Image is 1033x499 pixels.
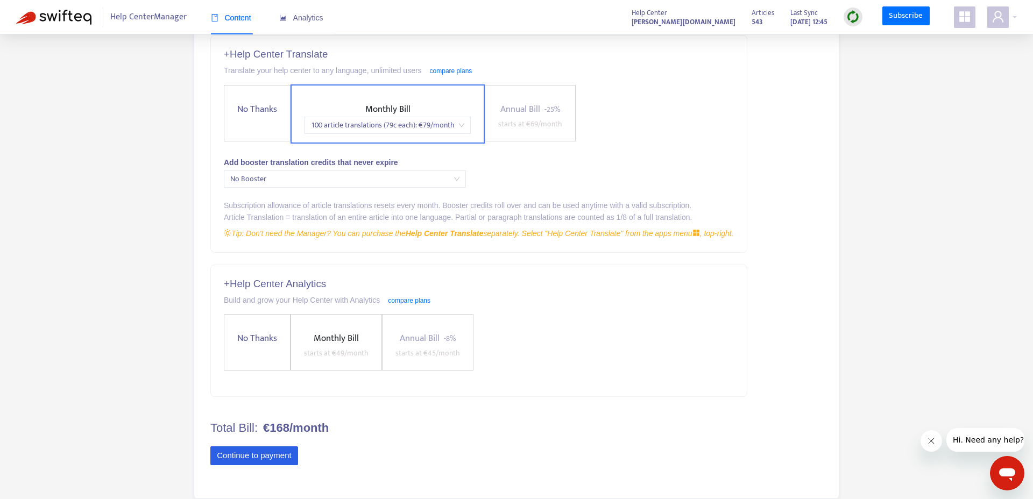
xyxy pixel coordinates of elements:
[692,229,700,237] span: appstore
[210,421,747,435] h4: Total Bill:
[498,118,562,130] span: starts at € 69 /month
[790,7,818,19] span: Last Sync
[444,332,456,345] span: - 8%
[921,430,942,452] iframe: Close message
[233,331,281,346] span: No Thanks
[211,13,251,22] span: Content
[16,10,91,25] img: Swifteq
[230,171,459,187] span: No Booster
[632,16,735,28] a: [PERSON_NAME][DOMAIN_NAME]
[846,10,860,24] img: sync.dc5367851b00ba804db3.png
[279,14,287,22] span: area-chart
[882,6,930,26] a: Subscribe
[224,48,734,61] h5: + Help Center Translate
[211,14,218,22] span: book
[790,16,827,28] strong: [DATE] 12:45
[500,102,540,117] span: Annual Bill
[400,331,440,346] span: Annual Bill
[990,456,1024,490] iframe: Button to launch messaging window
[752,16,763,28] strong: 543
[110,7,187,27] span: Help Center Manager
[224,211,734,223] div: Article Translation = translation of an entire article into one language. Partial or paragraph tr...
[365,102,411,117] span: Monthly Bill
[224,156,734,168] div: Add booster translation credits that never expire
[224,294,734,306] div: Build and grow your Help Center with Analytics
[210,446,298,466] button: Continue to payment
[224,227,734,239] div: Tip: Don't need the Manager? You can purchase the separately. Select "Help Center Translate" from...
[224,65,734,76] div: Translate your help center to any language, unlimited users
[314,331,359,346] span: Monthly Bill
[992,10,1004,23] span: user
[224,278,734,290] h5: + Help Center Analytics
[632,7,667,19] span: Help Center
[263,421,329,435] b: €168/month
[233,102,281,117] span: No Thanks
[388,297,430,304] a: compare plans
[946,428,1024,452] iframe: Message from company
[395,347,460,359] span: starts at € 45 /month
[958,10,971,23] span: appstore
[304,347,369,359] span: starts at € 49 /month
[279,13,323,22] span: Analytics
[544,103,560,116] span: - 25%
[430,67,472,75] a: compare plans
[406,229,483,238] strong: Help Center Translate
[311,117,464,133] span: 100 article translations (79c each) : € 79 /month
[224,199,734,211] div: Subscription allowance of article translations resets every month. Booster credits roll over and ...
[752,7,774,19] span: Articles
